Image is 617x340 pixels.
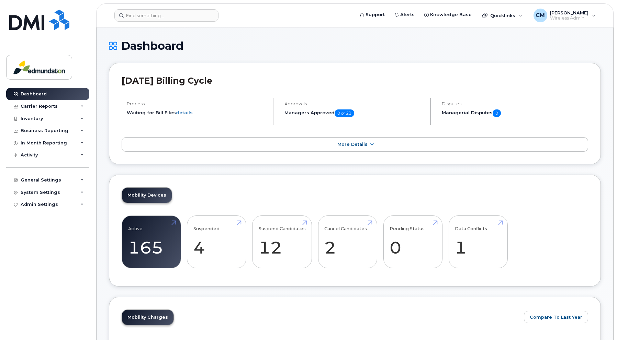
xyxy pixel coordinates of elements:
[128,219,175,265] a: Active 165
[390,219,436,265] a: Pending Status 0
[324,219,371,265] a: Cancel Candidates 2
[259,219,306,265] a: Suspend Candidates 12
[127,101,267,106] h4: Process
[442,101,588,106] h4: Disputes
[284,109,425,117] h5: Managers Approved
[127,109,267,116] li: Waiting for Bill Files
[524,311,588,323] button: Compare To Last Year
[493,109,501,117] span: 0
[530,314,582,320] span: Compare To Last Year
[109,40,601,52] h1: Dashboard
[442,109,588,117] h5: Managerial Disputes
[122,310,173,325] a: Mobility Charges
[455,219,501,265] a: Data Conflicts 1
[176,110,193,115] a: details
[193,219,240,265] a: Suspended 4
[335,109,354,117] span: 0 of 21
[337,142,368,147] span: More Details
[122,75,588,86] h2: [DATE] Billing Cycle
[284,101,425,106] h4: Approvals
[122,188,172,203] a: Mobility Devices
